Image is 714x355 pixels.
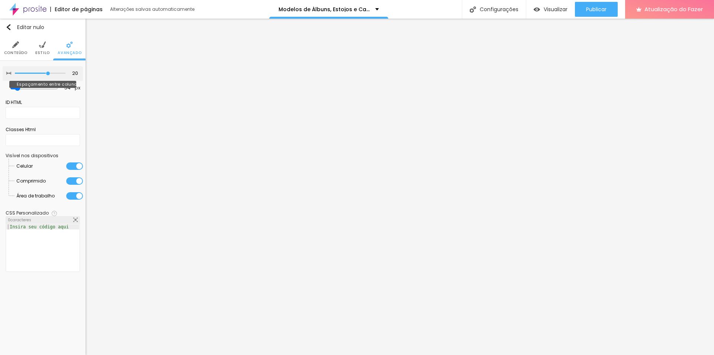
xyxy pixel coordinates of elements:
[534,6,540,13] img: view-1.svg
[644,5,703,13] font: Atualização do Fazer
[110,6,194,12] font: Alterações salvas automaticamente
[66,41,73,48] img: Ícone
[279,6,377,13] font: Modelos de Álbuns, Estojos e Caixas
[526,2,575,17] button: Visualizar
[6,210,49,216] font: CSS Personalizado
[75,84,80,91] font: px
[8,217,10,223] font: 0
[470,6,476,13] img: Ícone
[10,217,31,223] font: caracteres
[55,6,103,13] font: Editor de páginas
[17,23,44,31] font: Editar nulo
[4,50,28,56] font: Conteúdo
[6,71,11,76] img: Ícone
[35,50,50,56] font: Estilo
[73,85,83,91] button: px
[16,163,33,169] font: Celular
[586,6,607,13] font: Publicar
[10,224,69,229] font: Insira seu código aqui
[73,218,78,222] img: Ícone
[575,2,618,17] button: Publicar
[16,178,46,184] font: Comprimido
[6,126,36,133] font: Classes Html
[52,211,57,216] img: Ícone
[6,99,22,105] font: ID HTML
[544,6,567,13] font: Visualizar
[16,193,55,199] font: Área de trabalho
[58,50,81,56] font: Avançado
[39,41,46,48] img: Ícone
[480,6,518,13] font: Configurações
[12,41,19,48] img: Ícone
[6,152,58,159] font: Visível nos dispositivos
[86,19,714,355] iframe: Editor
[6,24,12,30] img: Ícone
